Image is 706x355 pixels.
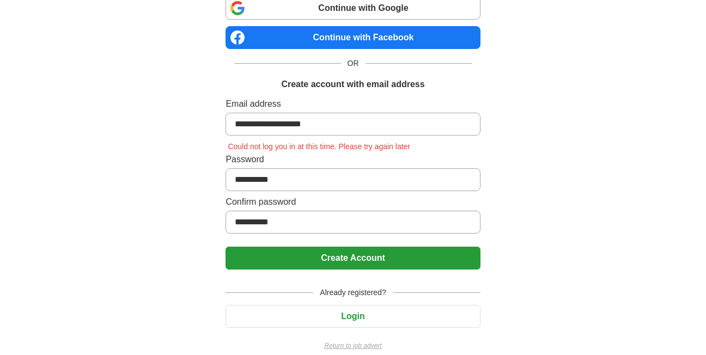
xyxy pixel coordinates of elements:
label: Password [226,153,480,166]
button: Create Account [226,247,480,270]
span: Already registered? [313,287,392,298]
button: Login [226,305,480,328]
a: Return to job advert [226,341,480,351]
span: Could not log you in at this time. Please try again later [226,142,412,151]
label: Confirm password [226,195,480,209]
a: Continue with Facebook [226,26,480,49]
label: Email address [226,97,480,111]
h1: Create account with email address [281,78,424,91]
span: OR [341,58,366,69]
a: Login [226,311,480,321]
